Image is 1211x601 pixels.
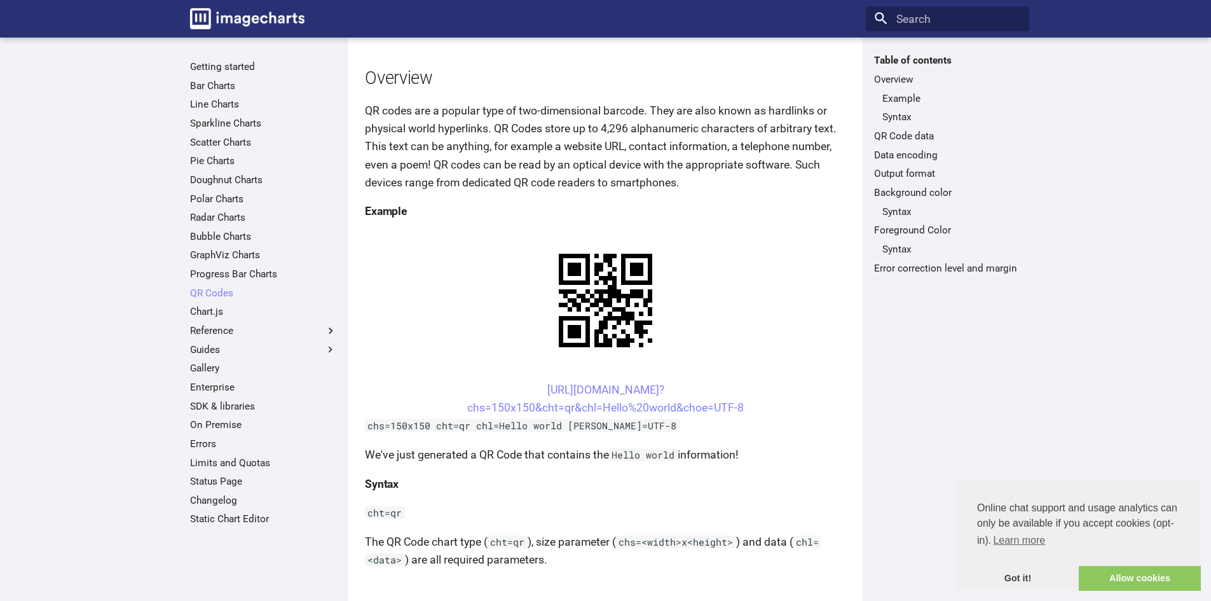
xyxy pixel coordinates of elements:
[190,155,337,167] a: Pie Charts
[874,186,1021,199] a: Background color
[190,79,337,92] a: Bar Charts
[190,249,337,261] a: GraphViz Charts
[190,400,337,413] a: SDK & libraries
[537,231,674,370] img: chart
[1079,566,1201,591] a: allow cookies
[365,533,846,569] p: The QR Code chart type ( ), size parameter ( ) and data ( ) are all required parameters.
[616,535,736,548] code: chs=<width>x<height>
[190,362,337,375] a: Gallery
[190,60,337,73] a: Getting started
[874,92,1021,124] nav: Overview
[874,224,1021,237] a: Foreground Color
[190,418,337,431] a: On Premise
[190,98,337,111] a: Line Charts
[365,102,846,191] p: QR codes are a popular type of two-dimensional barcode. They are also known as hardlinks or physi...
[365,475,846,493] h4: Syntax
[609,448,678,461] code: Hello world
[365,66,846,91] h2: Overview
[882,205,1021,218] a: Syntax
[874,130,1021,142] a: QR Code data
[882,243,1021,256] a: Syntax
[190,494,337,507] a: Changelog
[190,343,337,356] label: Guides
[882,111,1021,123] a: Syntax
[190,268,337,280] a: Progress Bar Charts
[190,193,337,205] a: Polar Charts
[190,513,337,525] a: Static Chart Editor
[190,211,337,224] a: Radar Charts
[190,381,337,394] a: Enterprise
[866,54,1029,274] nav: Table of contents
[184,3,310,34] a: Image-Charts documentation
[190,8,304,29] img: logo
[365,446,846,464] p: We've just generated a QR Code that contains the information!
[190,230,337,243] a: Bubble Charts
[365,506,405,519] code: cht=qr
[874,262,1021,275] a: Error correction level and margin
[190,457,337,469] a: Limits and Quotas
[957,566,1079,591] a: dismiss cookie message
[190,305,337,318] a: Chart.js
[365,419,680,432] code: chs=150x150 cht=qr chl=Hello world [PERSON_NAME]=UTF-8
[190,174,337,186] a: Doughnut Charts
[190,475,337,488] a: Status Page
[190,287,337,300] a: QR Codes
[488,535,528,548] code: cht=qr
[190,324,337,337] label: Reference
[991,531,1047,550] a: learn more about cookies
[977,501,1180,550] span: Online chat support and usage analytics can only be available if you accept cookies (opt-in).
[874,243,1021,256] nav: Foreground Color
[957,480,1201,591] div: cookieconsent
[874,73,1021,86] a: Overview
[190,136,337,149] a: Scatter Charts
[190,117,337,130] a: Sparkline Charts
[365,202,846,220] h4: Example
[874,205,1021,218] nav: Background color
[882,92,1021,105] a: Example
[190,438,337,450] a: Errors
[874,149,1021,162] a: Data encoding
[866,54,1029,67] label: Table of contents
[467,383,744,414] a: [URL][DOMAIN_NAME]?chs=150x150&cht=qr&chl=Hello%20world&choe=UTF-8
[866,6,1029,32] input: Search
[874,167,1021,180] a: Output format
